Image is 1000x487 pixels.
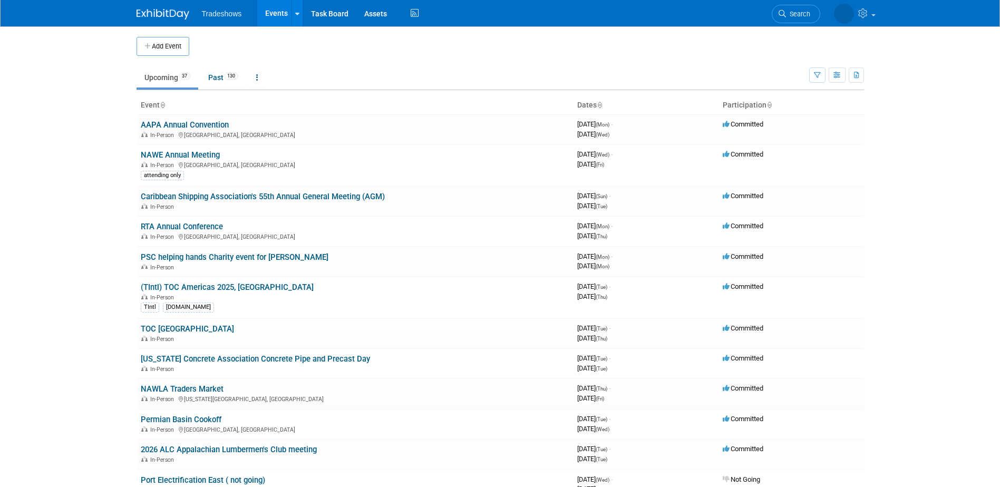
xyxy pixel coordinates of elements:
a: PSC helping hands Charity event for [PERSON_NAME] [141,252,328,262]
span: - [609,445,610,453]
div: TIntl [141,303,159,312]
a: Sort by Event Name [160,101,165,109]
img: In-Person Event [141,426,148,432]
span: Committed [723,283,763,290]
span: [DATE] [577,192,610,200]
span: (Mon) [596,122,609,128]
span: - [611,475,613,483]
span: (Thu) [596,336,607,342]
img: ExhibitDay [137,9,189,20]
span: (Wed) [596,426,609,432]
span: [DATE] [577,364,607,372]
span: [DATE] [577,415,610,423]
span: (Wed) [596,477,609,483]
a: Sort by Start Date [597,101,602,109]
div: [DOMAIN_NAME] [163,303,214,312]
a: 2026 ALC Appalachian Lumbermen's Club meeting [141,445,317,454]
span: - [611,120,613,128]
img: In-Person Event [141,233,148,239]
span: [DATE] [577,425,609,433]
a: NAWLA Traders Market [141,384,224,394]
span: Committed [723,384,763,392]
span: Not Going [723,475,760,483]
img: In-Person Event [141,336,148,341]
img: In-Person Event [141,366,148,371]
span: Committed [723,354,763,362]
span: In-Person [150,162,177,169]
span: [DATE] [577,455,607,463]
span: In-Person [150,456,177,463]
th: Dates [573,96,719,114]
span: [DATE] [577,475,613,483]
img: In-Person Event [141,294,148,299]
span: (Mon) [596,254,609,260]
div: [GEOGRAPHIC_DATA], [GEOGRAPHIC_DATA] [141,232,569,240]
span: - [609,283,610,290]
a: Sort by Participation Type [766,101,772,109]
a: NAWE Annual Meeting [141,150,220,160]
span: Committed [723,324,763,332]
span: (Fri) [596,396,604,402]
span: Search [786,10,810,18]
span: [DATE] [577,160,604,168]
span: [DATE] [577,324,610,332]
span: (Fri) [596,162,604,168]
span: (Thu) [596,294,607,300]
img: In-Person Event [141,456,148,462]
span: - [611,222,613,230]
button: Add Event [137,37,189,56]
span: Committed [723,445,763,453]
span: (Thu) [596,233,607,239]
span: [DATE] [577,252,613,260]
span: In-Person [150,294,177,301]
img: In-Person Event [141,162,148,167]
span: 130 [224,72,238,80]
a: Upcoming37 [137,67,198,87]
span: (Wed) [596,152,609,158]
span: [DATE] [577,202,607,210]
span: [DATE] [577,283,610,290]
span: (Tue) [596,284,607,290]
div: [GEOGRAPHIC_DATA], [GEOGRAPHIC_DATA] [141,130,569,139]
span: Committed [723,192,763,200]
a: [US_STATE] Concrete Association Concrete Pipe and Precast Day [141,354,370,364]
a: (TIntl) TOC Americas 2025, [GEOGRAPHIC_DATA] [141,283,314,292]
span: [DATE] [577,334,607,342]
span: (Tue) [596,446,607,452]
span: - [611,150,613,158]
span: Tradeshows [202,9,242,18]
span: (Tue) [596,356,607,362]
span: In-Person [150,426,177,433]
span: - [609,384,610,392]
span: [DATE] [577,150,613,158]
span: Committed [723,222,763,230]
th: Participation [719,96,864,114]
span: Committed [723,252,763,260]
span: - [609,354,610,362]
span: [DATE] [577,445,610,453]
a: Permian Basin Cookoff [141,415,221,424]
span: [DATE] [577,130,609,138]
a: RTA Annual Conference [141,222,223,231]
span: In-Person [150,336,177,343]
span: 37 [179,72,190,80]
div: attending only [141,171,184,180]
span: [DATE] [577,293,607,300]
span: In-Person [150,203,177,210]
span: [DATE] [577,262,609,270]
span: (Tue) [596,416,607,422]
span: [DATE] [577,222,613,230]
span: [DATE] [577,384,610,392]
span: - [609,324,610,332]
span: In-Person [150,396,177,403]
span: In-Person [150,132,177,139]
img: In-Person Event [141,132,148,137]
span: Committed [723,415,763,423]
a: Caribbean Shipping Association's 55th Annual General Meeting (AGM) [141,192,385,201]
span: (Tue) [596,366,607,372]
a: Search [772,5,820,23]
span: In-Person [150,366,177,373]
span: (Sun) [596,193,607,199]
span: Committed [723,150,763,158]
span: In-Person [150,233,177,240]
